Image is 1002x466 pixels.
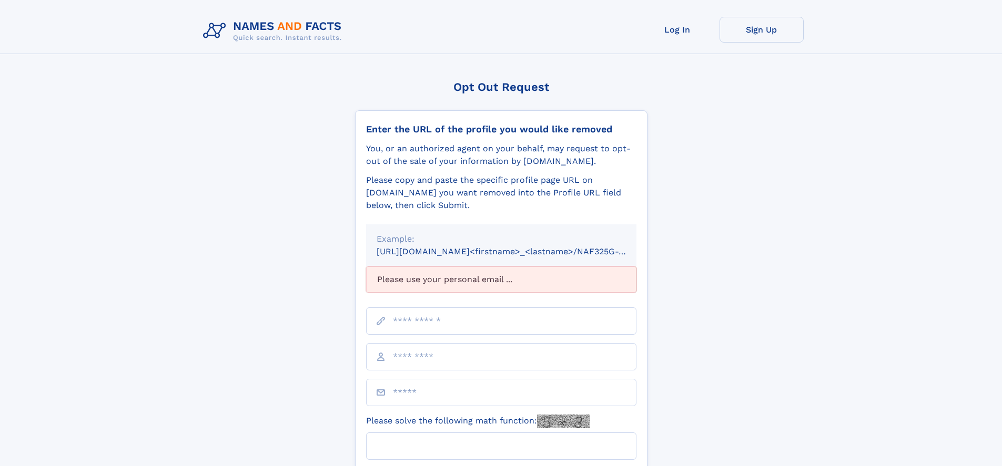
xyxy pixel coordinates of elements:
a: Sign Up [720,17,804,43]
div: Enter the URL of the profile you would like removed [366,123,636,135]
small: [URL][DOMAIN_NAME]<firstname>_<lastname>/NAF325G-xxxxxxxx [377,246,656,256]
label: Please solve the following math function: [366,415,590,428]
div: Opt Out Request [355,80,647,94]
div: Please use your personal email ... [366,266,636,293]
img: Logo Names and Facts [199,17,350,45]
div: Please copy and paste the specific profile page URL on [DOMAIN_NAME] you want removed into the Pr... [366,174,636,212]
div: You, or an authorized agent on your behalf, may request to opt-out of the sale of your informatio... [366,142,636,168]
a: Log In [635,17,720,43]
div: Example: [377,233,626,245]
